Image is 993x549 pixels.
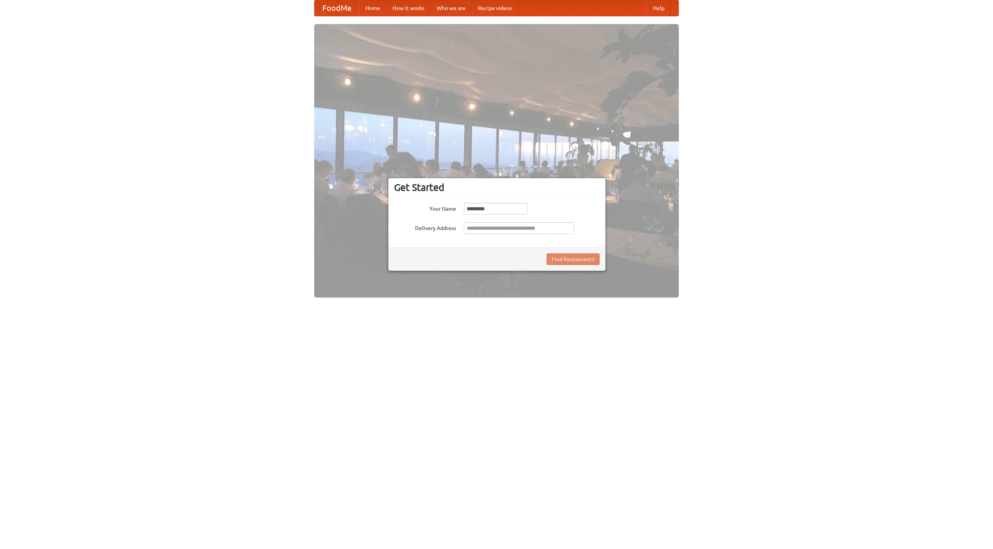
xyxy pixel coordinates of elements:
a: Recipe videos [472,0,518,16]
a: Help [647,0,671,16]
a: Home [359,0,386,16]
h3: Get Started [394,182,600,193]
a: Who we are [431,0,472,16]
button: Find Restaurants! [547,253,600,265]
a: FoodMe [315,0,359,16]
a: How it works [386,0,431,16]
label: Delivery Address [394,222,456,232]
label: Your Name [394,203,456,213]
